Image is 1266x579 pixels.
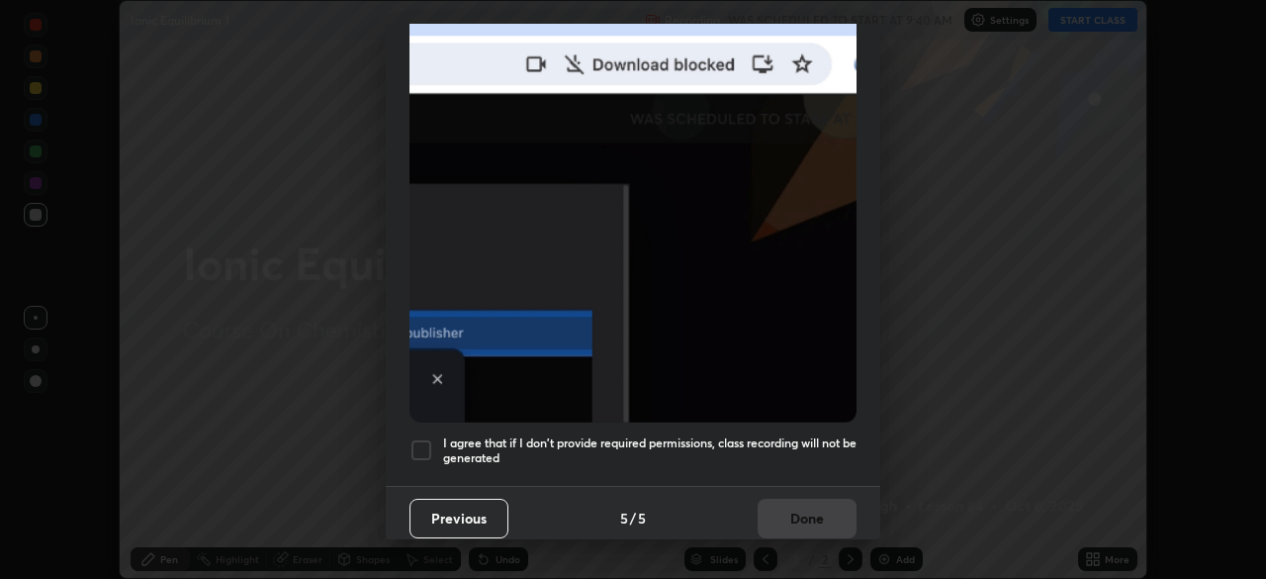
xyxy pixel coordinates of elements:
[638,508,646,529] h4: 5
[409,499,508,538] button: Previous
[620,508,628,529] h4: 5
[443,435,857,466] h5: I agree that if I don't provide required permissions, class recording will not be generated
[630,508,636,529] h4: /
